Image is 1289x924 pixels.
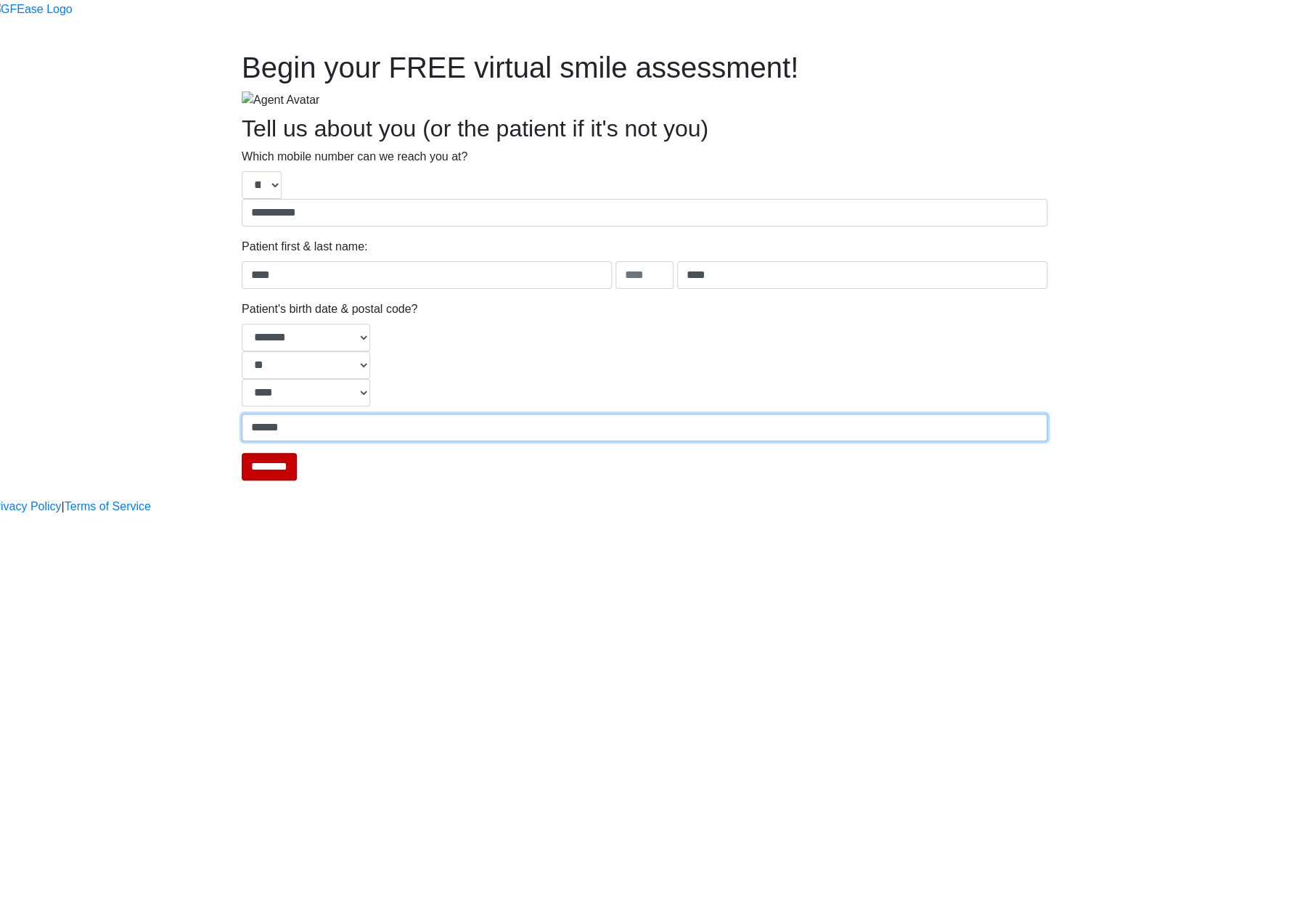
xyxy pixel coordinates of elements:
[65,498,151,515] a: Terms of Service
[242,148,467,165] label: Which mobile number can we reach you at?
[242,115,1047,142] h2: Tell us about you (or the patient if it's not you)
[242,91,319,109] img: Agent Avatar
[242,50,1047,85] h1: Begin your FREE virtual smile assessment!
[242,300,417,318] label: Patient's birth date & postal code?
[62,498,65,515] a: |
[242,238,367,255] label: Patient first & last name:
